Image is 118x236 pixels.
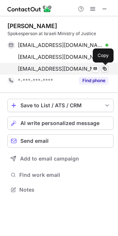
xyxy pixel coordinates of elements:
[20,102,101,108] div: Save to List / ATS / CRM
[7,99,114,112] button: save-profile-one-click
[7,30,114,37] div: Spokesperson at Israeli Ministry of Justice
[19,172,111,178] span: Find work email
[20,120,99,126] span: AI write personalized message
[7,170,114,180] button: Find work email
[79,77,108,84] button: Reveal Button
[18,42,103,48] span: [EMAIL_ADDRESS][DOMAIN_NAME]
[19,186,111,193] span: Notes
[7,22,57,30] div: [PERSON_NAME]
[7,4,52,13] img: ContactOut v5.3.10
[20,138,49,144] span: Send email
[7,185,114,195] button: Notes
[7,152,114,165] button: Add to email campaign
[18,54,103,60] span: [EMAIL_ADDRESS][DOMAIN_NAME]
[7,117,114,130] button: AI write personalized message
[20,156,79,162] span: Add to email campaign
[7,134,114,148] button: Send email
[18,65,100,72] span: [EMAIL_ADDRESS][DOMAIN_NAME]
